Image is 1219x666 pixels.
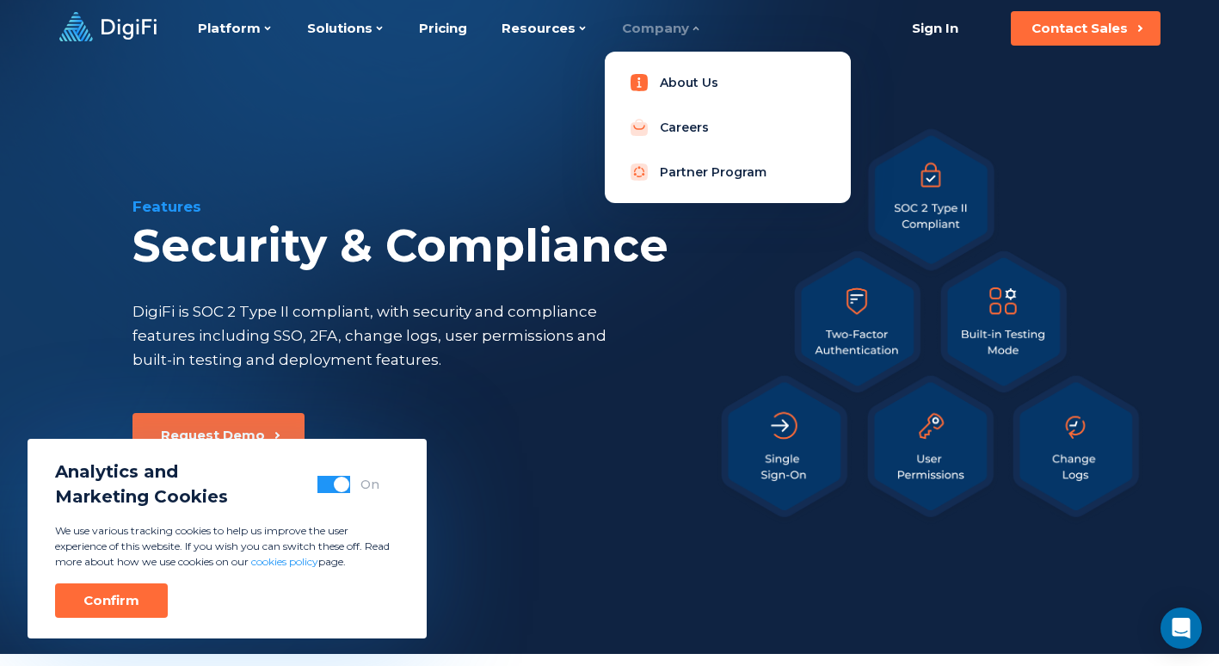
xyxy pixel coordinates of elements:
[132,220,699,272] div: Security & Compliance
[1031,20,1128,37] div: Contact Sales
[83,592,139,609] div: Confirm
[55,583,168,618] button: Confirm
[55,523,399,570] p: We use various tracking cookies to help us improve the user experience of this website. If you wi...
[891,11,980,46] a: Sign In
[55,459,228,484] span: Analytics and
[55,484,228,509] span: Marketing Cookies
[619,110,837,145] a: Careers
[132,299,621,372] div: DigiFi is SOC 2 Type II compliant, with security and compliance features including SSO, 2FA, chan...
[1011,11,1161,46] button: Contact Sales
[132,413,305,458] button: Request Demo
[1161,607,1202,649] div: Open Intercom Messenger
[619,65,837,100] a: About Us
[360,476,379,493] div: On
[619,155,837,189] a: Partner Program
[251,555,318,568] a: cookies policy
[161,427,265,444] div: Request Demo
[132,196,699,217] div: Features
